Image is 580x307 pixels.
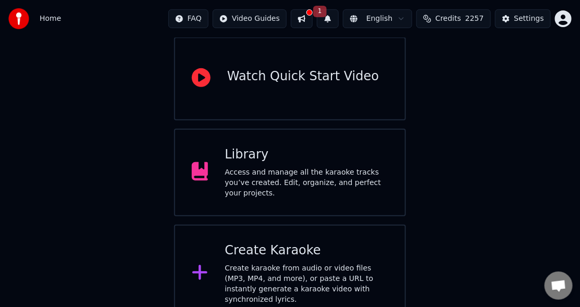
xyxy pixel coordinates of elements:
button: Settings [495,9,551,28]
div: Settings [514,14,544,24]
div: Library [225,146,388,163]
div: Access and manage all the karaoke tracks you’ve created. Edit, organize, and perfect your projects. [225,167,388,199]
div: Create karaoke from audio or video files (MP3, MP4, and more), or paste a URL to instantly genera... [225,263,388,305]
button: FAQ [168,9,208,28]
nav: breadcrumb [40,14,61,24]
button: Credits2257 [416,9,491,28]
span: 2257 [465,14,484,24]
span: Home [40,14,61,24]
div: Watch Quick Start Video [227,68,379,85]
button: Video Guides [213,9,287,28]
div: Create Karaoke [225,242,388,259]
span: 1 [313,6,327,17]
a: Open chat [545,272,573,300]
img: youka [8,8,29,29]
button: 1 [317,9,339,28]
span: Credits [436,14,461,24]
